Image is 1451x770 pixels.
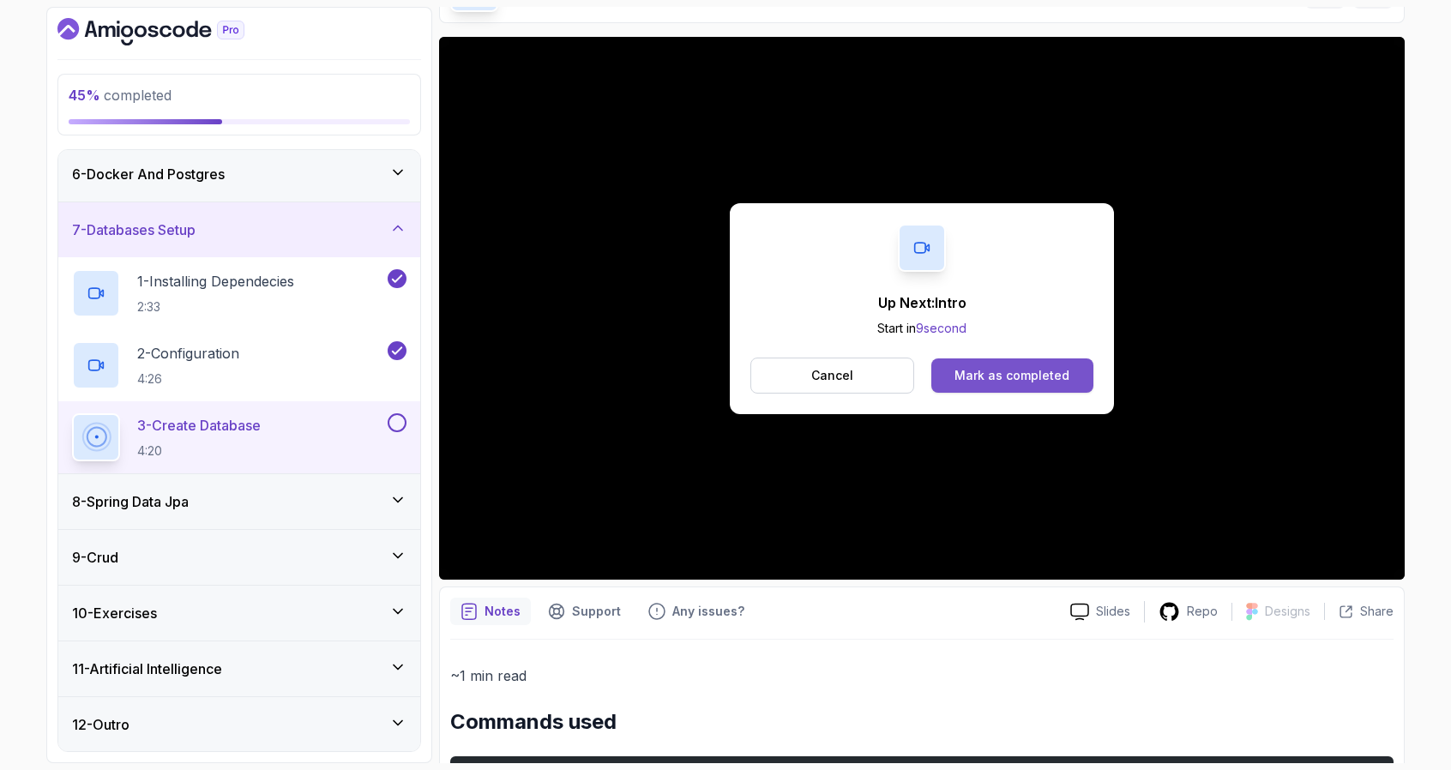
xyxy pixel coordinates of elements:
[72,714,129,735] h3: 12 - Outro
[1265,603,1310,620] p: Designs
[137,298,294,316] p: 2:33
[58,586,420,641] button: 10-Exercises
[58,641,420,696] button: 11-Artificial Intelligence
[916,321,966,335] span: 9 second
[811,367,853,384] p: Cancel
[750,358,914,394] button: Cancel
[72,220,196,240] h3: 7 - Databases Setup
[137,271,294,292] p: 1 - Installing Dependecies
[877,292,966,313] p: Up Next: Intro
[485,603,521,620] p: Notes
[572,603,621,620] p: Support
[58,530,420,585] button: 9-Crud
[72,659,222,679] h3: 11 - Artificial Intelligence
[672,603,744,620] p: Any issues?
[58,147,420,202] button: 6-Docker And Postgres
[72,603,157,623] h3: 10 - Exercises
[137,343,239,364] p: 2 - Configuration
[1324,603,1394,620] button: Share
[58,697,420,752] button: 12-Outro
[72,413,406,461] button: 3-Create Database4:20
[1057,603,1144,621] a: Slides
[72,164,225,184] h3: 6 - Docker And Postgres
[69,87,100,104] span: 45 %
[877,320,966,337] p: Start in
[1096,603,1130,620] p: Slides
[450,598,531,625] button: notes button
[137,370,239,388] p: 4:26
[1360,603,1394,620] p: Share
[931,358,1093,393] button: Mark as completed
[137,442,261,460] p: 4:20
[72,547,118,568] h3: 9 - Crud
[72,269,406,317] button: 1-Installing Dependecies2:33
[450,708,1394,736] h2: Commands used
[638,598,755,625] button: Feedback button
[58,202,420,257] button: 7-Databases Setup
[538,598,631,625] button: Support button
[69,87,172,104] span: completed
[439,37,1405,580] iframe: 3 - Create Database
[72,491,189,512] h3: 8 - Spring Data Jpa
[1187,603,1218,620] p: Repo
[58,474,420,529] button: 8-Spring Data Jpa
[137,415,261,436] p: 3 - Create Database
[1145,601,1231,623] a: Repo
[72,341,406,389] button: 2-Configuration4:26
[450,664,1394,688] p: ~1 min read
[57,18,284,45] a: Dashboard
[954,367,1069,384] div: Mark as completed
